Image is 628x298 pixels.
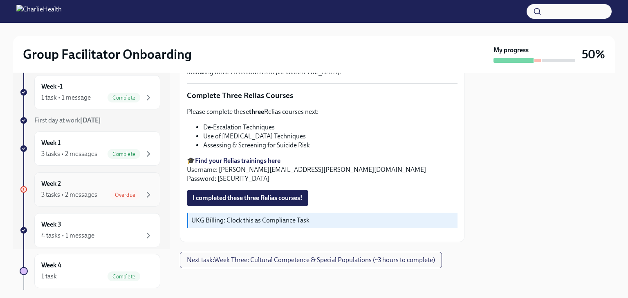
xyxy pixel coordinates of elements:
[41,231,94,240] div: 4 tasks • 1 message
[187,256,435,264] span: Next task : Week Three: Cultural Competence & Special Populations (~3 hours to complete)
[20,116,160,125] a: First day at work[DATE]
[493,46,529,55] strong: My progress
[20,75,160,109] a: Week -11 task • 1 messageComplete
[203,141,458,150] li: Assessing & Screening for Suicide Risk
[23,46,192,62] h2: Group Facilitator Onboarding
[110,192,140,198] span: Overdue
[180,252,442,268] button: Next task:Week Three: Cultural Competence & Special Populations (~3 hours to complete)
[41,179,61,188] h6: Week 2
[195,157,280,165] a: Find your Relias trainings here
[41,272,57,281] div: 1 task
[187,90,458,101] p: Complete Three Relias Courses
[20,172,160,207] a: Week 23 tasks • 2 messagesOverdue
[187,190,308,206] button: I completed these three Relias courses!
[20,131,160,166] a: Week 13 tasks • 2 messagesComplete
[20,254,160,288] a: Week 41 taskComplete
[41,261,61,270] h6: Week 4
[80,116,101,124] strong: [DATE]
[16,5,62,18] img: CharlieHealth
[34,116,101,124] span: First day at work
[108,274,140,280] span: Complete
[41,149,97,158] div: 3 tasks • 2 messages
[41,82,63,91] h6: Week -1
[108,95,140,101] span: Complete
[193,194,303,202] span: I completed these three Relias courses!
[108,151,140,157] span: Complete
[41,138,61,147] h6: Week 1
[191,216,454,225] p: UKG Billing: Clock this as Compliance Task
[203,123,458,132] li: De-Escalation Techniques
[249,108,264,116] strong: three
[41,93,91,102] div: 1 task • 1 message
[187,156,458,183] p: 🎓 Username: [PERSON_NAME][EMAIL_ADDRESS][PERSON_NAME][DOMAIN_NAME] Password: [SECURITY_DATA]
[203,132,458,141] li: Use of [MEDICAL_DATA] Techniques
[582,47,605,62] h3: 50%
[20,213,160,247] a: Week 34 tasks • 1 message
[187,107,458,116] p: Please complete these Relias courses next:
[41,190,97,199] div: 3 tasks • 2 messages
[41,220,61,229] h6: Week 3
